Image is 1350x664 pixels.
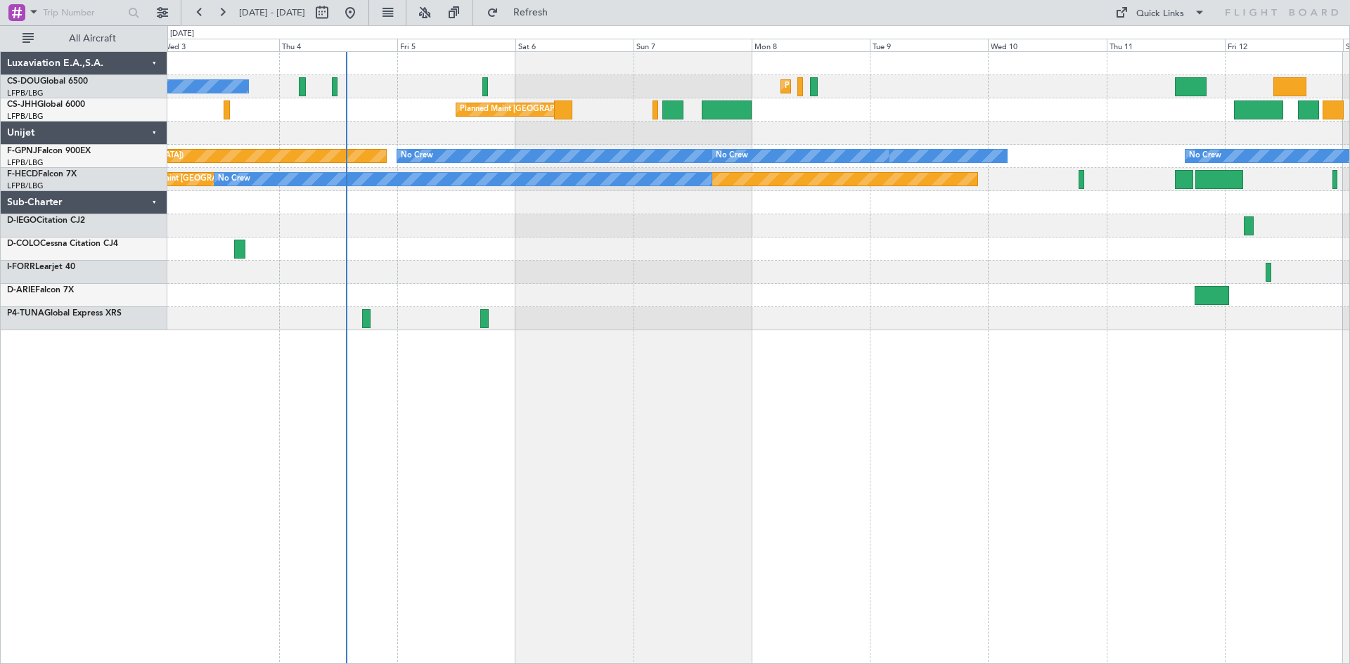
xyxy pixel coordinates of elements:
a: D-COLOCessna Citation CJ4 [7,240,118,248]
a: F-HECDFalcon 7X [7,170,77,178]
div: Thu 11 [1107,39,1225,51]
div: No Crew [401,145,433,167]
input: Trip Number [43,2,124,23]
div: Sat 6 [515,39,634,51]
a: I-FORRLearjet 40 [7,263,75,271]
span: I-FORR [7,263,35,271]
div: Thu 4 [279,39,397,51]
a: LFPB/LBG [7,88,44,98]
span: D-ARIE [7,286,35,294]
button: Quick Links [1108,1,1212,24]
button: All Aircraft [15,27,153,50]
div: Tue 9 [870,39,988,51]
span: D-COLO [7,240,40,248]
span: CS-DOU [7,77,40,86]
div: Sun 7 [634,39,752,51]
div: Fri 5 [397,39,515,51]
a: CS-JHHGlobal 6000 [7,100,85,109]
div: Planned Maint [GEOGRAPHIC_DATA] ([GEOGRAPHIC_DATA]) [785,76,1006,97]
span: [DATE] - [DATE] [239,6,305,19]
a: LFPB/LBG [7,157,44,168]
span: All Aircraft [37,34,148,44]
span: CS-JHH [7,100,37,109]
div: Fri 12 [1225,39,1343,51]
button: Refresh [480,1,565,24]
div: Wed 3 [160,39,278,51]
span: P4-TUNA [7,309,44,318]
div: [DATE] [170,28,194,40]
a: CS-DOUGlobal 6500 [7,77,88,86]
div: No Crew [1189,145,1221,167]
div: Mon 8 [752,39,870,51]
div: No Crew [716,145,748,167]
div: No Crew [218,169,250,190]
span: Refresh [501,8,560,18]
a: F-GPNJFalcon 900EX [7,147,91,155]
span: F-HECD [7,170,38,178]
div: Quick Links [1136,7,1184,21]
span: D-IEGO [7,216,37,225]
div: Wed 10 [988,39,1106,51]
a: P4-TUNAGlobal Express XRS [7,309,122,318]
a: D-ARIEFalcon 7X [7,286,74,294]
a: LFPB/LBG [7,181,44,191]
div: Planned Maint [GEOGRAPHIC_DATA] ([GEOGRAPHIC_DATA]) [460,99,681,120]
span: F-GPNJ [7,147,37,155]
a: LFPB/LBG [7,111,44,122]
a: D-IEGOCitation CJ2 [7,216,85,225]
